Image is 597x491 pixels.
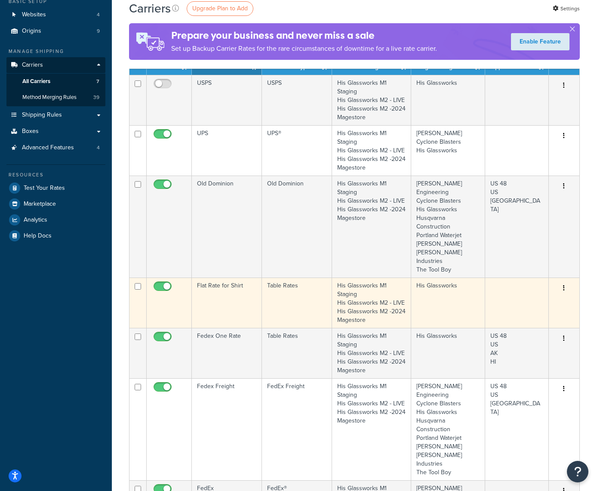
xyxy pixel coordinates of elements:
[192,4,248,13] span: Upgrade Plan to Add
[6,90,105,105] li: Method Merging Rules
[129,23,171,60] img: ad-rules-rateshop-fe6ec290ccb7230408bd80ed9643f0289d75e0ffd9eb532fc0e269fcd187b520.png
[567,461,588,482] button: Open Resource Center
[511,33,569,50] a: Enable Feature
[411,278,485,328] td: His Glassworks
[22,78,50,85] span: All Carriers
[332,278,411,328] td: His Glassworks M1 Staging His Glassworks M2 - LIVE His Glassworks M2 -2024 Magestore
[6,23,105,39] a: Origins 9
[24,216,47,224] span: Analytics
[96,78,99,85] span: 7
[6,74,105,90] a: All Carriers 7
[24,201,56,208] span: Marketplace
[171,43,437,55] p: Set up Backup Carrier Rates for the rare circumstances of downtime for a live rate carrier.
[97,28,100,35] span: 9
[485,328,549,378] td: US 48 US AK HI
[6,228,105,244] a: Help Docs
[6,124,105,139] a: Boxes
[262,75,332,125] td: USPS
[192,125,262,176] td: UPS
[411,125,485,176] td: [PERSON_NAME] Cyclone Blasters His Glassworks
[22,28,41,35] span: Origins
[485,378,549,480] td: US 48 US [GEOGRAPHIC_DATA]
[6,48,105,55] div: Manage Shipping
[411,176,485,278] td: [PERSON_NAME] Engineering Cyclone Blasters His Glassworks Husqvarna Construction Portland Waterje...
[262,378,332,480] td: FedEx Freight
[192,378,262,480] td: Fedex Freight
[192,176,262,278] td: Old Dominion
[192,278,262,328] td: Flat Rate for Shirt
[485,176,549,278] td: US 48 US [GEOGRAPHIC_DATA]
[171,28,437,43] h4: Prepare your business and never miss a sale
[411,378,485,480] td: [PERSON_NAME] Engineering Cyclone Blasters His Glassworks Husqvarna Construction Portland Waterje...
[22,94,77,101] span: Method Merging Rules
[262,176,332,278] td: Old Dominion
[411,75,485,125] td: His Glassworks
[22,111,62,119] span: Shipping Rules
[192,328,262,378] td: Fedex One Rate
[6,23,105,39] li: Origins
[97,144,100,151] span: 4
[553,3,580,15] a: Settings
[411,328,485,378] td: His Glassworks
[6,74,105,90] li: All Carriers
[6,171,105,179] div: Resources
[262,278,332,328] td: Table Rates
[332,176,411,278] td: His Glassworks M1 Staging His Glassworks M2 - LIVE His Glassworks M2 -2024 Magestore
[93,94,99,101] span: 39
[332,378,411,480] td: His Glassworks M1 Staging His Glassworks M2 - LIVE His Glassworks M2 -2024 Magestore
[262,125,332,176] td: UPS®
[6,90,105,105] a: Method Merging Rules 39
[22,144,74,151] span: Advanced Features
[332,75,411,125] td: His Glassworks M1 Staging His Glassworks M2 - LIVE His Glassworks M2 -2024 Magestore
[6,7,105,23] a: Websites 4
[262,328,332,378] td: Table Rates
[6,7,105,23] li: Websites
[6,107,105,123] a: Shipping Rules
[22,62,43,69] span: Carriers
[24,232,52,240] span: Help Docs
[97,11,100,19] span: 4
[192,75,262,125] td: USPS
[187,1,253,16] a: Upgrade Plan to Add
[22,128,39,135] span: Boxes
[6,57,105,106] li: Carriers
[6,140,105,156] li: Advanced Features
[6,140,105,156] a: Advanced Features 4
[22,11,46,19] span: Websites
[24,185,65,192] span: Test Your Rates
[6,180,105,196] a: Test Your Rates
[6,212,105,228] a: Analytics
[6,196,105,212] a: Marketplace
[6,57,105,73] a: Carriers
[332,125,411,176] td: His Glassworks M1 Staging His Glassworks M2 - LIVE His Glassworks M2 -2024 Magestore
[332,328,411,378] td: His Glassworks M1 Staging His Glassworks M2 - LIVE His Glassworks M2 -2024 Magestore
